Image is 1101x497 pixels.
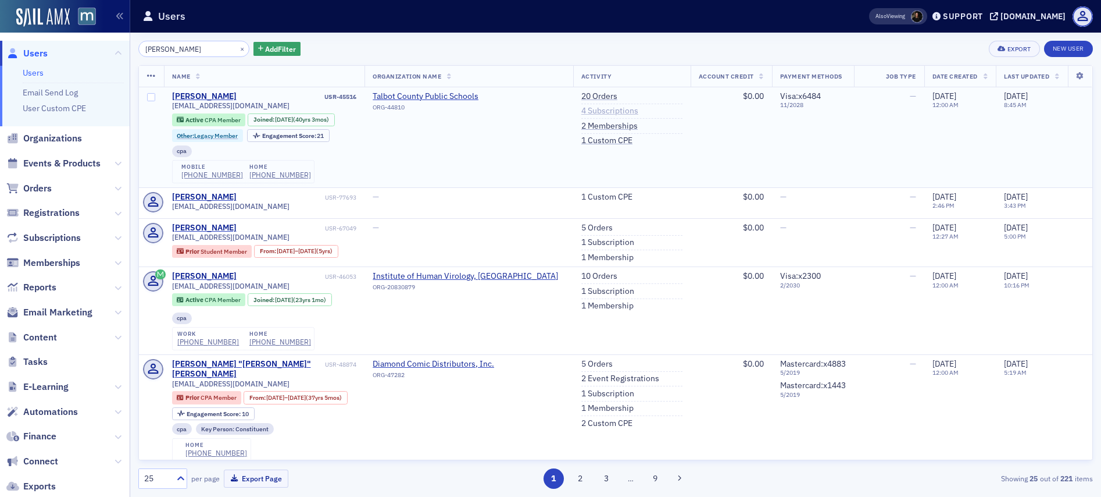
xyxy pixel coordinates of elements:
[581,121,638,132] a: 2 Memberships
[373,371,494,383] div: ORG-47282
[23,132,82,145] span: Organizations
[205,296,241,304] span: CPA Member
[172,91,237,102] a: [PERSON_NAME]
[581,374,659,384] a: 2 Event Registrations
[932,281,959,289] time: 12:00 AM
[581,418,632,429] a: 2 Custom CPE
[6,480,56,493] a: Exports
[237,43,248,54] button: ×
[201,247,247,255] span: Student Member
[780,380,846,390] span: Mastercard : x1443
[373,104,478,115] div: ORG-44810
[172,192,237,203] a: [PERSON_NAME]
[581,253,634,263] a: 1 Membership
[244,391,348,404] div: From: 1982-08-02 00:00:00
[177,247,246,255] a: Prior Student Member
[177,394,236,402] a: Prior CPA Member
[581,271,617,282] a: 10 Orders
[932,232,959,240] time: 12:27 AM
[1004,72,1049,80] span: Last Updated
[780,72,842,80] span: Payment Methods
[224,470,288,488] button: Export Page
[23,455,58,468] span: Connect
[275,296,326,304] div: (23yrs 1mo)
[373,271,558,282] a: Institute of Human Virology, [GEOGRAPHIC_DATA]
[943,11,983,22] div: Support
[581,136,632,146] a: 1 Custom CPE
[581,286,634,297] a: 1 Subscription
[932,358,956,369] span: [DATE]
[6,232,81,244] a: Subscriptions
[172,359,323,379] a: [PERSON_NAME] "[PERSON_NAME]" [PERSON_NAME]
[596,468,617,489] button: 3
[266,393,284,402] span: [DATE]
[699,72,754,80] span: Account Credit
[1004,91,1028,101] span: [DATE]
[23,257,80,269] span: Memberships
[201,393,237,402] span: CPA Member
[181,164,243,171] div: mobile
[910,222,916,233] span: —
[780,369,846,377] span: 5 / 2019
[6,207,80,219] a: Registrations
[910,271,916,281] span: —
[16,8,70,27] img: SailAMX
[172,391,242,404] div: Prior: Prior: CPA Member
[172,379,289,388] span: [EMAIL_ADDRESS][DOMAIN_NAME]
[325,361,356,368] div: USR-48874
[172,72,191,80] span: Name
[249,338,311,346] a: [PHONE_NUMBER]
[1007,46,1031,52] div: Export
[181,171,243,179] a: [PHONE_NUMBER]
[23,68,44,78] a: Users
[249,171,311,179] a: [PHONE_NUMBER]
[277,247,295,255] span: [DATE]
[1073,6,1093,27] span: Profile
[6,406,78,418] a: Automations
[196,423,274,435] div: Key Person: Constituent
[373,91,478,102] a: Talbot County Public Schools
[262,132,317,140] span: Engagement Score :
[172,223,237,233] div: [PERSON_NAME]
[6,455,58,468] a: Connect
[581,91,617,102] a: 20 Orders
[743,191,764,202] span: $0.00
[373,72,441,80] span: Organization Name
[932,101,959,109] time: 12:00 AM
[158,9,185,23] h1: Users
[275,116,329,123] div: (40yrs 3mos)
[6,132,82,145] a: Organizations
[253,42,301,56] button: AddFilter
[570,468,590,489] button: 2
[172,293,246,306] div: Active: Active: CPA Member
[1004,101,1027,109] time: 8:45 AM
[23,331,57,344] span: Content
[581,106,638,116] a: 4 Subscriptions
[23,281,56,294] span: Reports
[138,41,249,57] input: Search…
[780,101,846,109] span: 11 / 2028
[743,91,764,101] span: $0.00
[886,72,916,80] span: Job Type
[623,473,639,484] span: …
[185,449,247,457] a: [PHONE_NUMBER]
[172,145,192,157] div: cpa
[581,359,613,370] a: 5 Orders
[177,116,240,123] a: Active CPA Member
[932,91,956,101] span: [DATE]
[1004,201,1026,210] time: 3:43 PM
[265,44,296,54] span: Add Filter
[911,10,923,23] span: Lauren McDonough
[6,182,52,195] a: Orders
[144,473,170,485] div: 25
[248,113,335,126] div: Joined: 1985-05-29 00:00:00
[275,296,293,304] span: [DATE]
[989,41,1039,57] button: Export
[581,192,632,203] a: 1 Custom CPE
[373,359,494,370] span: Diamond Comic Distributors, Inc.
